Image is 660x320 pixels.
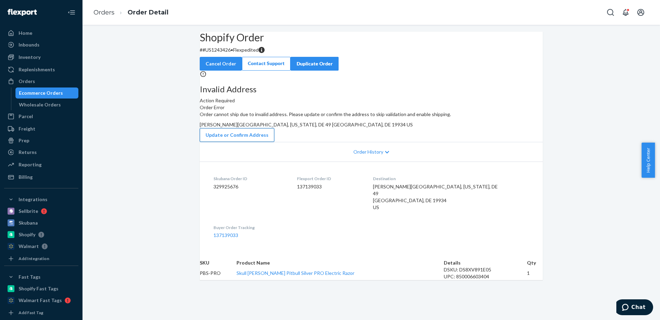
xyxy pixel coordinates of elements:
button: Fast Tags [4,271,78,282]
a: Add Fast Tag [4,309,78,317]
a: Orders [4,76,78,87]
div: Parcel [19,113,33,120]
p: Order cannot ship due to invalid address. Please update or confirm the address to skip validation... [200,111,543,118]
dd: 137139033 [297,183,362,190]
a: Ecommerce Orders [15,87,79,99]
div: Home [19,30,32,37]
div: Skubana [19,219,38,226]
h2: Shopify Order [200,32,543,43]
dt: Skubana Order ID [213,176,286,182]
a: Contact Support [242,57,290,71]
div: Action Required [200,85,543,104]
div: Add Fast Tag [19,310,43,316]
a: Parcel [4,111,78,122]
a: Returns [4,147,78,158]
div: Duplicate Order [296,60,333,67]
td: 1 [527,266,543,280]
div: Prep [19,137,29,144]
a: Shopify Fast Tags [4,283,78,294]
a: Prep [4,135,78,146]
div: Walmart [19,243,39,250]
div: Ecommerce Orders [19,90,63,96]
a: Sellbrite [4,206,78,217]
a: Freight [4,123,78,134]
button: Open account menu [634,6,648,19]
img: Flexport logo [8,9,37,16]
button: Close Navigation [65,6,78,19]
span: Order History [353,148,383,155]
th: Details [444,259,527,266]
span: [PERSON_NAME][GEOGRAPHIC_DATA], [US_STATE], DE 49 [GEOGRAPHIC_DATA], DE 19934 US [200,122,413,127]
div: Billing [19,174,33,180]
a: 137139033 [213,232,238,238]
div: Orders [19,78,35,85]
span: Flexpedited [233,47,258,53]
a: Replenishments [4,64,78,75]
a: Inbounds [4,39,78,50]
div: Wholesale Orders [19,101,61,108]
div: Add Integration [19,256,49,261]
div: Inbounds [19,41,40,48]
a: Add Integration [4,255,78,263]
a: Inventory [4,52,78,63]
div: Freight [19,125,35,132]
button: Update or Confirm Address [200,128,274,142]
div: Integrations [19,196,47,203]
iframe: Opens a widget where you can chat to one of our agents [616,299,653,317]
a: Home [4,28,78,39]
button: Help Center [641,143,655,178]
div: Fast Tags [19,273,41,280]
a: Reporting [4,159,78,170]
ol: breadcrumbs [88,2,174,23]
button: Duplicate Order [290,57,339,71]
div: DSKU: DS8XV891E05 [444,266,527,273]
p: # #US1243426 [200,47,543,53]
div: Shopify Fast Tags [19,285,58,292]
div: Walmart Fast Tags [19,297,62,304]
div: UPC: 850006603404 [444,273,527,280]
th: SKU [200,259,236,266]
span: • [231,47,233,53]
div: Returns [19,149,37,156]
th: Product Name [236,259,444,266]
dt: Flexport Order ID [297,176,362,182]
button: Open Search Box [604,6,617,19]
a: Skull [PERSON_NAME] Pitbull Silver PRO Electric Razor [236,270,354,276]
a: Shopify [4,229,78,240]
a: Skubana [4,217,78,228]
div: Inventory [19,54,41,61]
div: Sellbrite [19,208,38,215]
div: Reporting [19,161,42,168]
span: [PERSON_NAME][GEOGRAPHIC_DATA], [US_STATE], DE 49 [GEOGRAPHIC_DATA], DE 19934 US [373,184,498,210]
div: Replenishments [19,66,55,73]
h3: Invalid Address [200,85,543,94]
dt: Buyer Order Tracking [213,225,286,230]
a: Wholesale Orders [15,99,79,110]
a: Billing [4,172,78,183]
button: Integrations [4,194,78,205]
td: PBS-PRO [200,266,236,280]
a: Order Detail [128,9,168,16]
dd: 329925676 [213,183,286,190]
dt: Destination [373,176,529,182]
a: Walmart Fast Tags [4,295,78,306]
header: Order Error [200,104,543,111]
a: Orders [93,9,114,16]
button: Cancel Order [200,57,242,71]
th: Qty [527,259,543,266]
div: Shopify [19,231,35,238]
button: Open notifications [619,6,632,19]
a: Walmart [4,241,78,252]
